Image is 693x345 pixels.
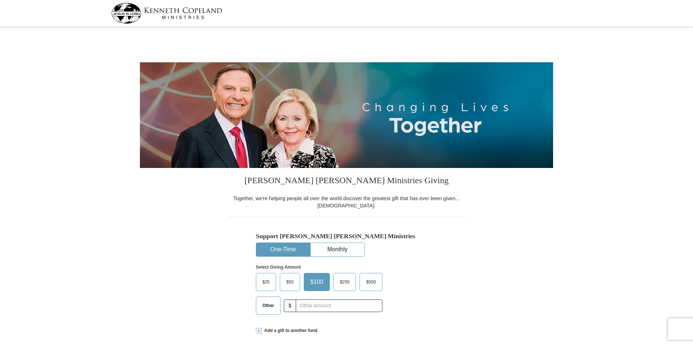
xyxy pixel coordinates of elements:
[311,243,364,256] button: Monthly
[256,265,301,270] strong: Select Giving Amount
[229,195,464,209] div: Together, we're helping people all over the world discover the greatest gift that has ever been g...
[362,277,379,287] span: $500
[259,300,278,311] span: Other
[259,277,273,287] span: $25
[229,168,464,195] h3: [PERSON_NAME] [PERSON_NAME] Ministries Giving
[283,277,297,287] span: $50
[307,277,327,287] span: $100
[256,232,437,240] h5: Support [PERSON_NAME] [PERSON_NAME] Ministries
[111,3,222,24] img: kcm-header-logo.svg
[256,243,310,256] button: One-Time
[262,328,318,334] span: Add a gift to another fund
[336,277,353,287] span: $250
[296,299,382,312] input: Other Amount
[284,299,296,312] span: $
